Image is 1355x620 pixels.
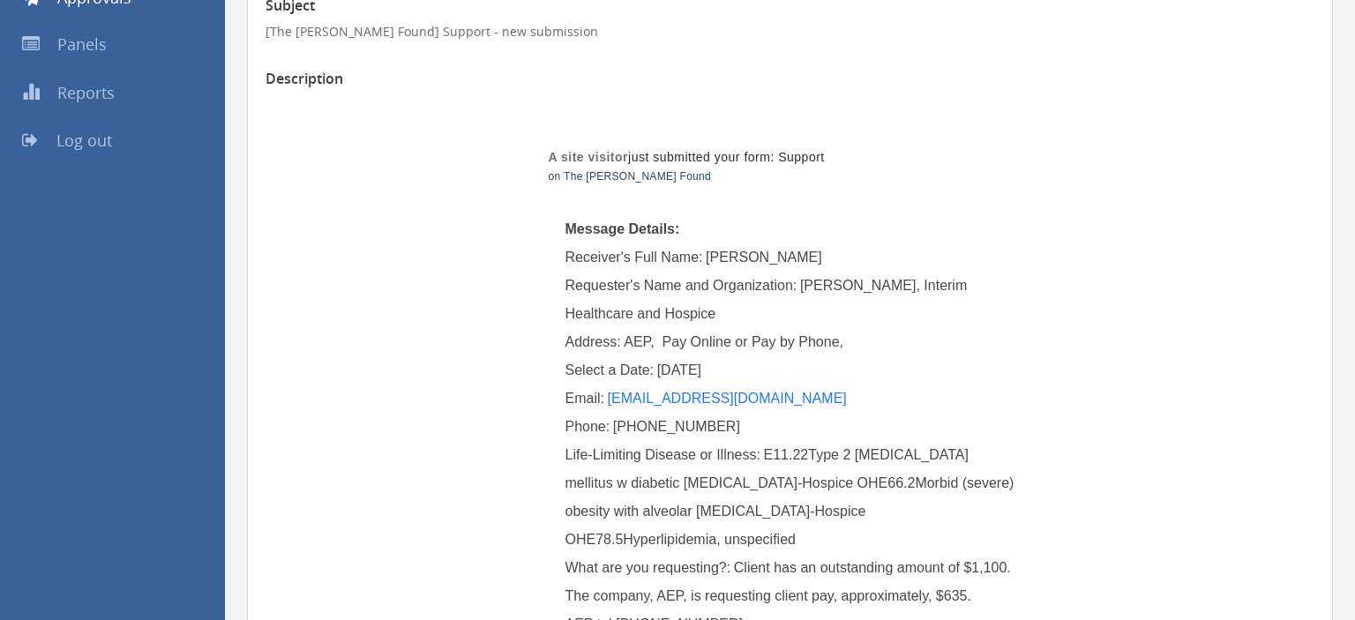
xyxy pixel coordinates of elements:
span: Email: [565,391,604,406]
span: Reports [57,82,115,103]
a: [EMAIL_ADDRESS][DOMAIN_NAME] [608,391,847,406]
span: Select a Date: [565,362,655,377]
span: Log out [56,130,112,151]
h3: Description [266,71,1314,87]
span: just submitted your form: Support [549,150,825,164]
strong: A site visitor [549,150,629,164]
span: E11.22Type 2 [MEDICAL_DATA] mellitus w diabetic [MEDICAL_DATA]-Hospice OHE66.2Morbid (severe) obe... [565,447,1018,547]
span: What are you requesting?: [565,560,731,575]
span: AEP, Pay Online or Pay by Phone, [624,334,843,349]
span: Life-Limiting Disease or Illness: [565,447,760,462]
a: The [PERSON_NAME] Found [564,170,711,183]
span: Address: [565,334,621,349]
span: [DATE] [657,362,701,377]
span: on [549,170,561,183]
span: Message Details: [565,221,680,236]
span: Receiver's Full Name: [565,250,703,265]
span: [PHONE_NUMBER] [613,419,740,434]
span: [PERSON_NAME] [706,250,822,265]
span: Panels [57,34,107,55]
p: [The [PERSON_NAME] Found] Support - new submission [266,23,1314,41]
span: Requester's Name and Organization: [565,278,797,293]
span: [PERSON_NAME], Interim Healthcare and Hospice [565,278,971,321]
span: Phone: [565,419,610,434]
